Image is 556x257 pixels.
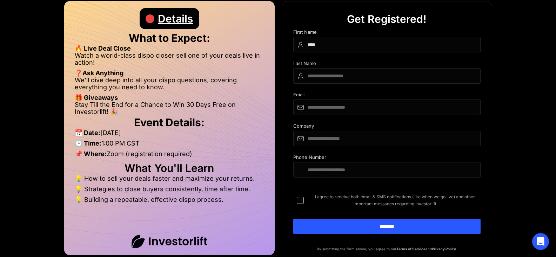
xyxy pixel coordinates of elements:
[532,233,549,250] div: Open Intercom Messenger
[75,129,264,140] li: [DATE]
[75,77,264,94] li: We’ll dive deep into all your dispo questions, covering everything you need to know.
[75,52,264,70] li: Watch a world-class dispo closer sell one of your deals live in action!
[293,155,481,162] div: Phone Number
[293,245,481,252] p: By submitting the form above, you agree to our and .
[75,150,107,158] strong: 📌 Where:
[396,247,426,251] a: Terms of Service
[347,8,427,30] div: Get Registered!
[75,101,264,115] li: Stay Till the End for a Chance to Win 30 Days Free on Investorlift! 🎉
[129,32,210,44] strong: What to Expect:
[75,94,118,101] strong: 🎁 Giveaways
[75,129,100,136] strong: 📅 Date:
[158,8,193,29] div: Details
[75,45,131,52] strong: 🔥 Live Deal Close
[75,140,264,150] li: 1:00 PM CST
[134,116,205,129] strong: Event Details:
[293,30,481,37] div: First Name
[75,150,264,161] li: Zoom (registration required)
[432,247,456,251] a: Privacy Policy
[309,193,481,207] span: I agree to receive both email & SMS notifications (like when we go live) and other important mess...
[75,165,264,172] h2: What You'll Learn
[293,61,481,68] div: Last Name
[75,69,123,77] strong: ❓Ask Anything
[293,123,481,131] div: Company
[293,92,481,99] div: Email
[75,140,101,147] strong: 🕒 Time:
[75,175,264,186] li: 💡 How to sell your deals faster and maximize your returns.
[293,30,481,245] form: DIspo Day Main Form
[75,196,264,203] li: 💡 Building a repeatable, effective dispo process.
[75,186,264,196] li: 💡 Strategies to close buyers consistently, time after time.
